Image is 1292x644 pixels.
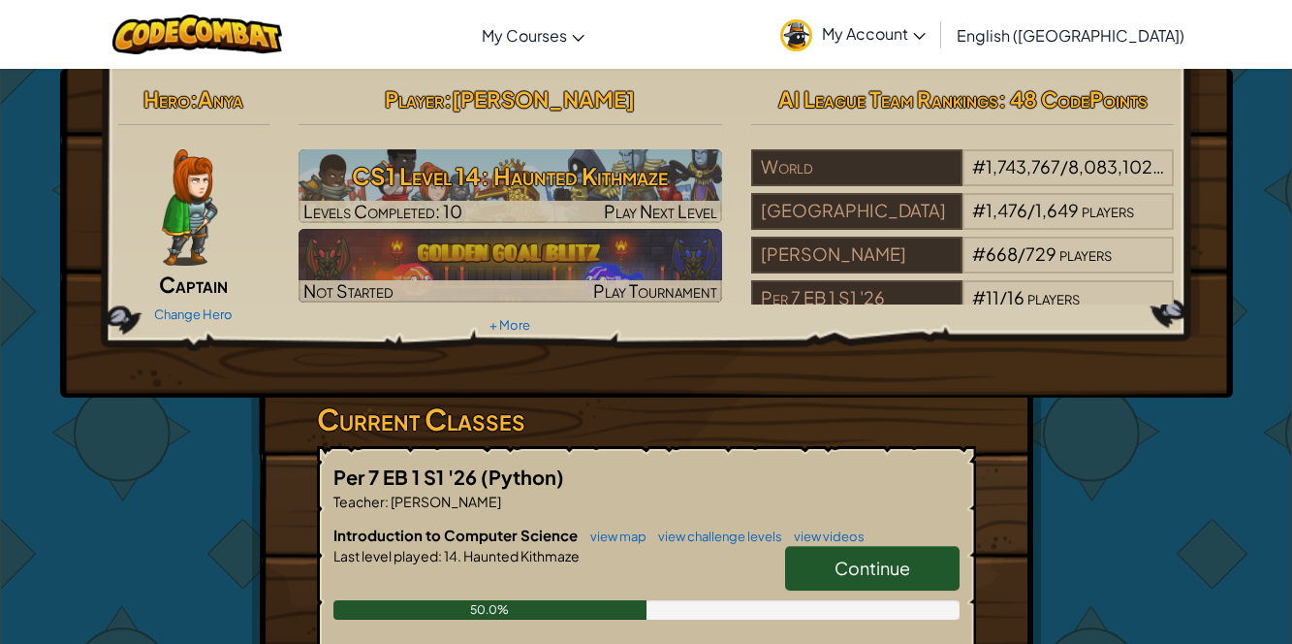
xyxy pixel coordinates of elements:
[998,85,1148,113] span: : 48 CodePoints
[593,279,717,302] span: Play Tournament
[835,557,910,579] span: Continue
[780,19,812,51] img: avatar
[751,237,962,274] div: [PERSON_NAME]
[822,23,926,44] span: My Account
[648,529,782,544] a: view challenge levels
[751,149,962,186] div: World
[317,398,976,441] h3: Current Classes
[947,9,1194,61] a: English ([GEOGRAPHIC_DATA])
[751,193,962,230] div: [GEOGRAPHIC_DATA]
[482,25,567,46] span: My Courses
[751,211,1175,234] a: [GEOGRAPHIC_DATA]#1,476/1,649players
[299,154,722,198] h3: CS1 Level 14: Haunted Kithmaze
[159,271,228,298] span: Captain
[461,547,580,564] span: Haunted Kithmaze
[143,85,190,113] span: Hero
[1060,155,1068,177] span: /
[442,547,461,564] span: 14.
[333,465,481,489] span: Per 7 EB 1 S1 '26
[1027,199,1035,221] span: /
[1059,242,1112,265] span: players
[162,149,217,266] img: captain-pose.png
[489,317,530,333] a: + More
[112,15,282,54] img: CodeCombat logo
[303,200,462,222] span: Levels Completed: 10
[1027,286,1080,308] span: players
[581,529,646,544] a: view map
[771,4,935,65] a: My Account
[1082,199,1134,221] span: players
[957,25,1184,46] span: English ([GEOGRAPHIC_DATA])
[1025,242,1056,265] span: 729
[299,149,722,223] a: Play Next Level
[333,547,438,564] span: Last level played
[972,242,986,265] span: #
[333,493,385,510] span: Teacher
[986,199,1027,221] span: 1,476
[1018,242,1025,265] span: /
[190,85,198,113] span: :
[481,465,564,489] span: (Python)
[1068,155,1164,177] span: 8,083,102
[333,600,646,620] div: 50.0%
[154,306,233,322] a: Change Hero
[303,279,394,302] span: Not Started
[751,280,962,317] div: Per 7 EB 1 S1 '26
[986,242,1018,265] span: 668
[751,168,1175,190] a: World#1,743,767/8,083,102players
[389,493,501,510] span: [PERSON_NAME]
[452,85,635,113] span: [PERSON_NAME]
[385,85,444,113] span: Player
[972,286,986,308] span: #
[751,299,1175,321] a: Per 7 EB 1 S1 '26#11/16players
[385,493,389,510] span: :
[198,85,243,113] span: Anya
[751,255,1175,277] a: [PERSON_NAME]#668/729players
[784,529,865,544] a: view videos
[1007,286,1024,308] span: 16
[299,149,722,223] img: CS1 Level 14: Haunted Kithmaze
[999,286,1007,308] span: /
[986,286,999,308] span: 11
[333,526,581,544] span: Introduction to Computer Science
[972,155,986,177] span: #
[444,85,452,113] span: :
[299,229,722,303] img: Golden Goal
[972,199,986,221] span: #
[299,229,722,303] a: Not StartedPlay Tournament
[1035,199,1079,221] span: 1,649
[472,9,594,61] a: My Courses
[986,155,1060,177] span: 1,743,767
[604,200,717,222] span: Play Next Level
[778,85,998,113] span: AI League Team Rankings
[438,547,442,564] span: :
